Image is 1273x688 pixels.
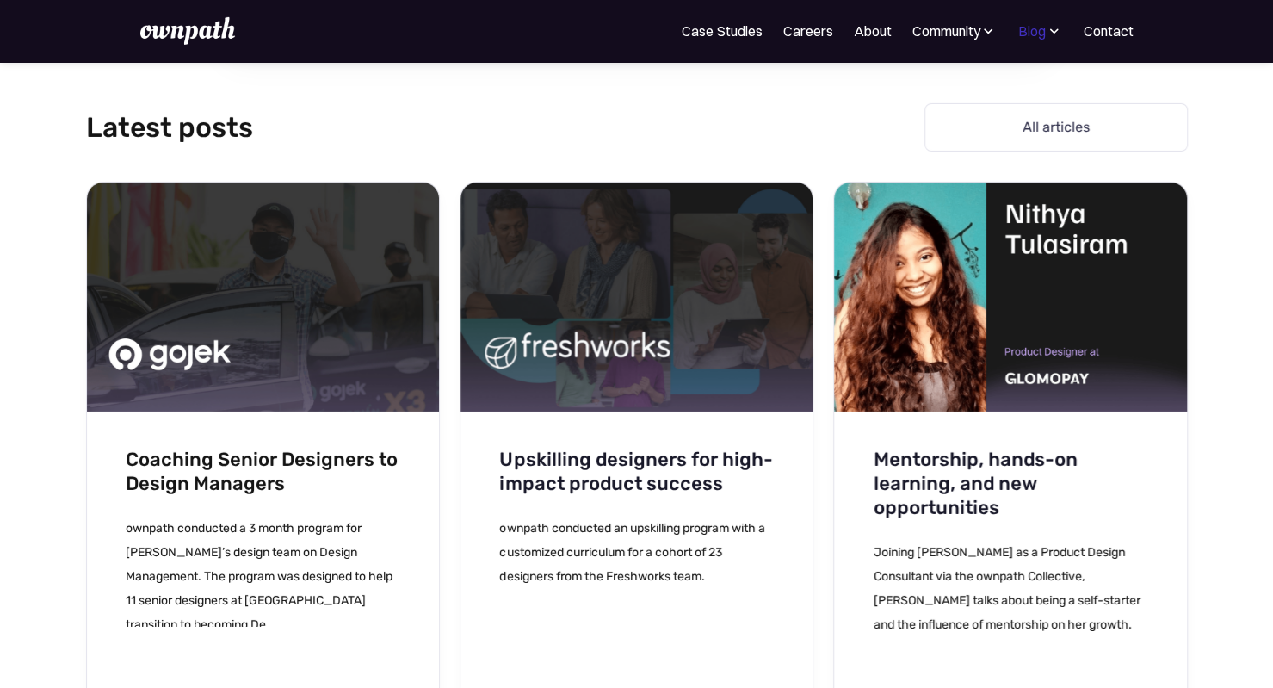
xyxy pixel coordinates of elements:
p: ownpath conducted an upskilling program with a customized curriculum for a cohort of 23 designers... [499,517,773,589]
h3: Upskilling designers for high-impact product success [499,448,773,496]
h2: Latest posts [86,111,349,144]
div: Community [911,21,997,41]
a: About [853,21,891,41]
p: Joining [PERSON_NAME] as a Product Design Consultant via the ownpath Collective, [PERSON_NAME] ta... [874,541,1147,637]
div: Blog [1017,21,1062,41]
img: Coaching Senior Designers to Design Managers [87,183,439,412]
p: ownpath conducted a 3 month program for [PERSON_NAME]’s design team on Design Management. The pro... [126,517,399,627]
a: Careers [782,21,832,41]
a: All articles [924,103,1188,152]
div: Community [911,21,979,41]
img: Upskilling designers for high-impact product success [460,183,813,412]
div: Blog [1018,21,1046,41]
h3: Coaching Senior Designers to Design Managers [126,448,399,496]
a: Case Studies [682,21,762,41]
a: Contact [1083,21,1133,41]
img: Mentorship, hands-on learning, and new opportunities [834,183,1186,412]
h3: Mentorship, hands-on learning, and new opportunities [874,448,1147,520]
